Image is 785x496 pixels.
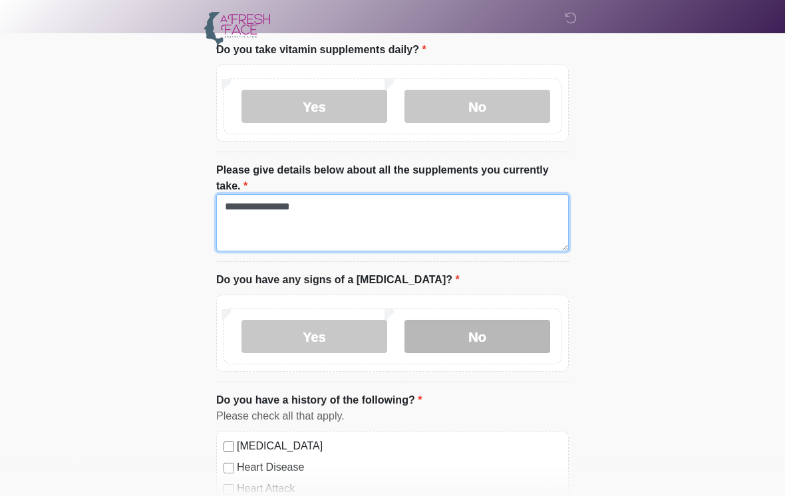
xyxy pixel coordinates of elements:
input: [MEDICAL_DATA] [224,441,234,452]
label: Yes [241,90,387,123]
label: No [404,90,550,123]
label: Yes [241,320,387,353]
div: Please check all that apply. [216,408,569,424]
label: [MEDICAL_DATA] [237,438,561,454]
input: Heart Attack [224,484,234,495]
input: Heart Disease [224,463,234,473]
label: Do you have a history of the following? [216,392,422,408]
label: Please give details below about all the supplements you currently take. [216,162,569,194]
label: Heart Disease [237,459,561,475]
img: A Fresh Face Aesthetics Inc Logo [203,10,271,51]
label: No [404,320,550,353]
label: Do you have any signs of a [MEDICAL_DATA]? [216,272,460,288]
